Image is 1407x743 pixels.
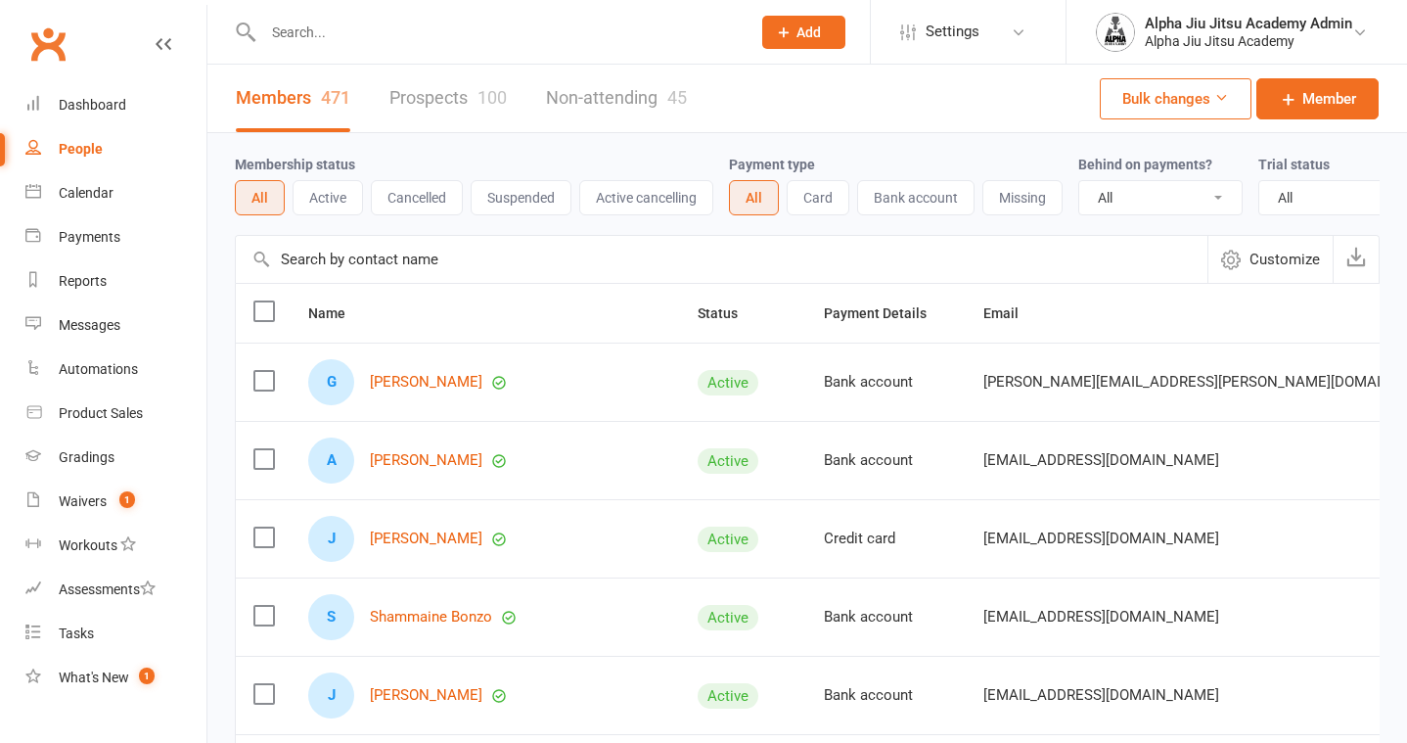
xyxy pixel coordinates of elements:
div: Active [698,683,758,709]
button: Status [698,302,759,325]
button: Payment Details [824,302,948,325]
div: Product Sales [59,405,143,421]
button: Suspended [471,180,571,215]
input: Search... [257,19,737,46]
div: Jeevika [308,516,354,562]
div: 100 [477,87,507,108]
a: [PERSON_NAME] [370,374,482,391]
div: Gowri [308,359,354,405]
span: Email [983,305,1040,321]
a: Calendar [25,171,206,215]
button: All [729,180,779,215]
a: [PERSON_NAME] [370,687,482,704]
div: Dashboard [59,97,126,113]
span: [EMAIL_ADDRESS][DOMAIN_NAME] [983,676,1219,714]
button: Cancelled [371,180,463,215]
a: Payments [25,215,206,259]
a: Clubworx [23,20,72,69]
span: 1 [139,668,155,684]
label: Behind on payments? [1078,157,1212,172]
span: Customize [1249,248,1320,271]
div: Gradings [59,449,114,465]
a: Shammaine Bonzo [370,609,492,626]
div: Active [698,448,758,474]
button: All [235,180,285,215]
a: Workouts [25,524,206,568]
label: Membership status [235,157,355,172]
a: Assessments [25,568,206,612]
div: Reports [59,273,107,289]
a: Tasks [25,612,206,656]
span: [EMAIL_ADDRESS][DOMAIN_NAME] [983,441,1219,479]
button: Card [787,180,849,215]
div: Automations [59,361,138,377]
div: Credit card [824,531,948,547]
div: Calendar [59,185,113,201]
div: Workouts [59,537,117,553]
button: Name [308,302,367,325]
span: [EMAIL_ADDRESS][DOMAIN_NAME] [983,598,1219,635]
div: Waivers [59,493,107,509]
div: Active [698,605,758,630]
span: Payment Details [824,305,948,321]
input: Search by contact name [236,236,1207,283]
a: Messages [25,303,206,348]
button: Bulk changes [1100,78,1251,119]
div: Bank account [824,687,948,704]
span: Member [1302,87,1356,111]
div: Bank account [824,452,948,469]
a: People [25,127,206,171]
a: [PERSON_NAME] [370,452,482,469]
div: Tasks [59,626,94,641]
button: Bank account [857,180,975,215]
span: Name [308,305,367,321]
label: Trial status [1258,157,1330,172]
a: What's New1 [25,656,206,700]
div: Active [698,527,758,552]
div: Jamie [308,673,354,719]
span: Settings [926,10,979,54]
a: Automations [25,348,206,392]
div: Assessments [59,581,156,597]
span: Add [796,24,821,40]
div: Alpha Jiu Jitsu Academy Admin [1145,15,1352,32]
a: Gradings [25,436,206,480]
div: Alpha Jiu Jitsu Academy [1145,32,1352,50]
div: Messages [59,317,120,333]
a: Dashboard [25,83,206,127]
div: What's New [59,670,129,685]
a: Members471 [236,65,350,132]
a: Prospects100 [389,65,507,132]
div: 45 [667,87,687,108]
div: Payments [59,229,120,245]
span: 1 [119,491,135,508]
div: Bank account [824,609,948,626]
div: Bank account [824,374,948,391]
span: [EMAIL_ADDRESS][DOMAIN_NAME] [983,520,1219,557]
label: Payment type [729,157,815,172]
img: thumb_image1751406779.png [1096,13,1135,52]
button: Active cancelling [579,180,713,215]
a: Product Sales [25,392,206,436]
a: Waivers 1 [25,480,206,524]
a: Non-attending45 [546,65,687,132]
button: Active [293,180,363,215]
div: People [59,141,103,157]
button: Email [983,302,1040,325]
button: Customize [1207,236,1333,283]
a: Member [1256,78,1379,119]
button: Add [762,16,845,49]
a: Reports [25,259,206,303]
div: 471 [321,87,350,108]
div: Active [698,370,758,395]
div: Shammaine [308,594,354,640]
div: Audrey [308,438,354,484]
span: Status [698,305,759,321]
a: [PERSON_NAME] [370,531,482,547]
button: Missing [982,180,1063,215]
